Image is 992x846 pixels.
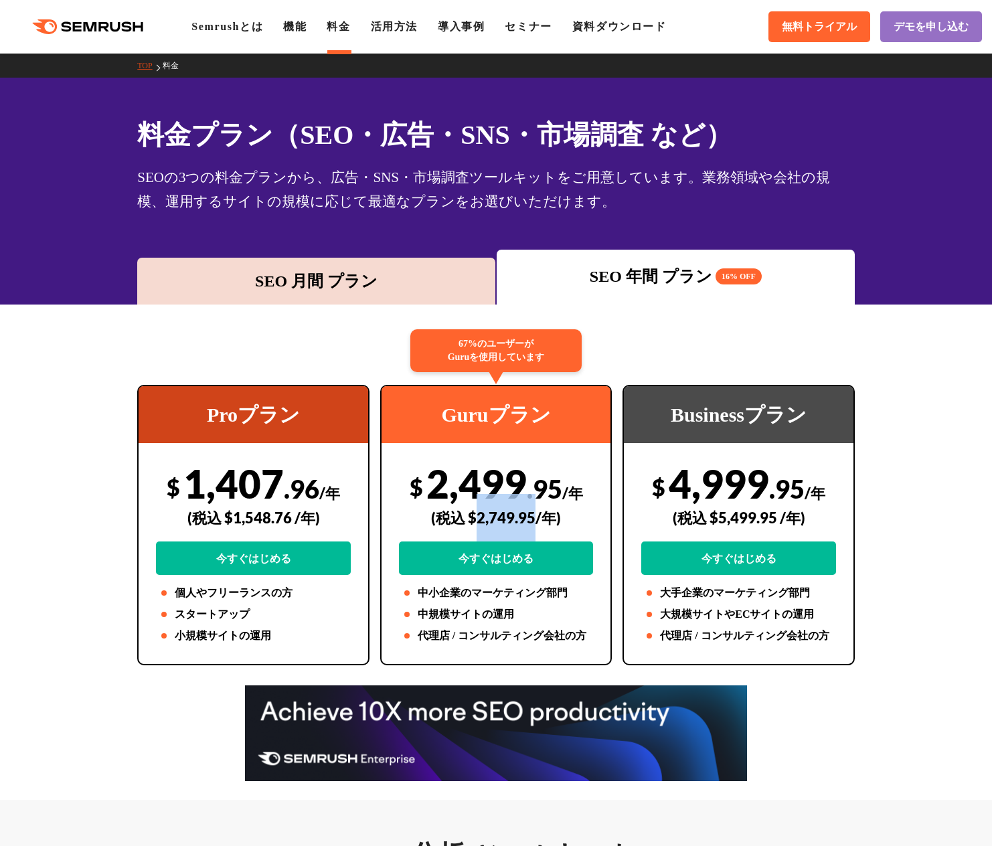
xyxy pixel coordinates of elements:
[527,473,562,504] span: .95
[319,484,340,502] span: /年
[191,21,263,32] a: Semrushとは
[782,20,857,34] span: 無料トライアル
[624,386,853,443] div: Businessプラン
[156,606,351,622] li: スタートアップ
[410,329,582,372] div: 67%のユーザーが Guruを使用しています
[399,460,594,575] div: 2,499
[144,269,489,293] div: SEO 月間 プラン
[137,61,162,70] a: TOP
[137,165,855,214] div: SEOの3つの料金プランから、広告・SNS・市場調査ツールキットをご用意しています。業務領域や会社の規模、運用するサイトの規模に応じて最適なプランをお選びいただけます。
[641,541,836,575] a: 今すぐはじめる
[137,115,855,155] h1: 料金プラン（SEO・広告・SNS・市場調査 など）
[283,21,307,32] a: 機能
[399,606,594,622] li: 中規模サイトの運用
[572,21,667,32] a: 資料ダウンロード
[505,21,552,32] a: セミナー
[156,585,351,601] li: 個人やフリーランスの方
[139,386,368,443] div: Proプラン
[382,386,611,443] div: Guruプラン
[641,628,836,644] li: 代理店 / コンサルティング会社の方
[880,11,982,42] a: デモを申し込む
[156,460,351,575] div: 1,407
[641,606,836,622] li: 大規模サイトやECサイトの運用
[399,541,594,575] a: 今すぐはじめる
[769,473,805,504] span: .95
[641,585,836,601] li: 大手企業のマーケティング部門
[167,473,180,501] span: $
[503,264,848,288] div: SEO 年間 プラン
[652,473,665,501] span: $
[894,20,969,34] span: デモを申し込む
[716,268,762,284] span: 16% OFF
[399,628,594,644] li: 代理店 / コンサルティング会社の方
[641,494,836,541] div: (税込 $5,499.95 /年)
[371,21,418,32] a: 活用方法
[327,21,350,32] a: 料金
[284,473,319,504] span: .96
[438,21,485,32] a: 導入事例
[410,473,423,501] span: $
[399,494,594,541] div: (税込 $2,749.95/年)
[156,541,351,575] a: 今すぐはじめる
[156,494,351,541] div: (税込 $1,548.76 /年)
[768,11,870,42] a: 無料トライアル
[156,628,351,644] li: 小規模サイトの運用
[805,484,825,502] span: /年
[641,460,836,575] div: 4,999
[399,585,594,601] li: 中小企業のマーケティング部門
[562,484,583,502] span: /年
[163,61,189,70] a: 料金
